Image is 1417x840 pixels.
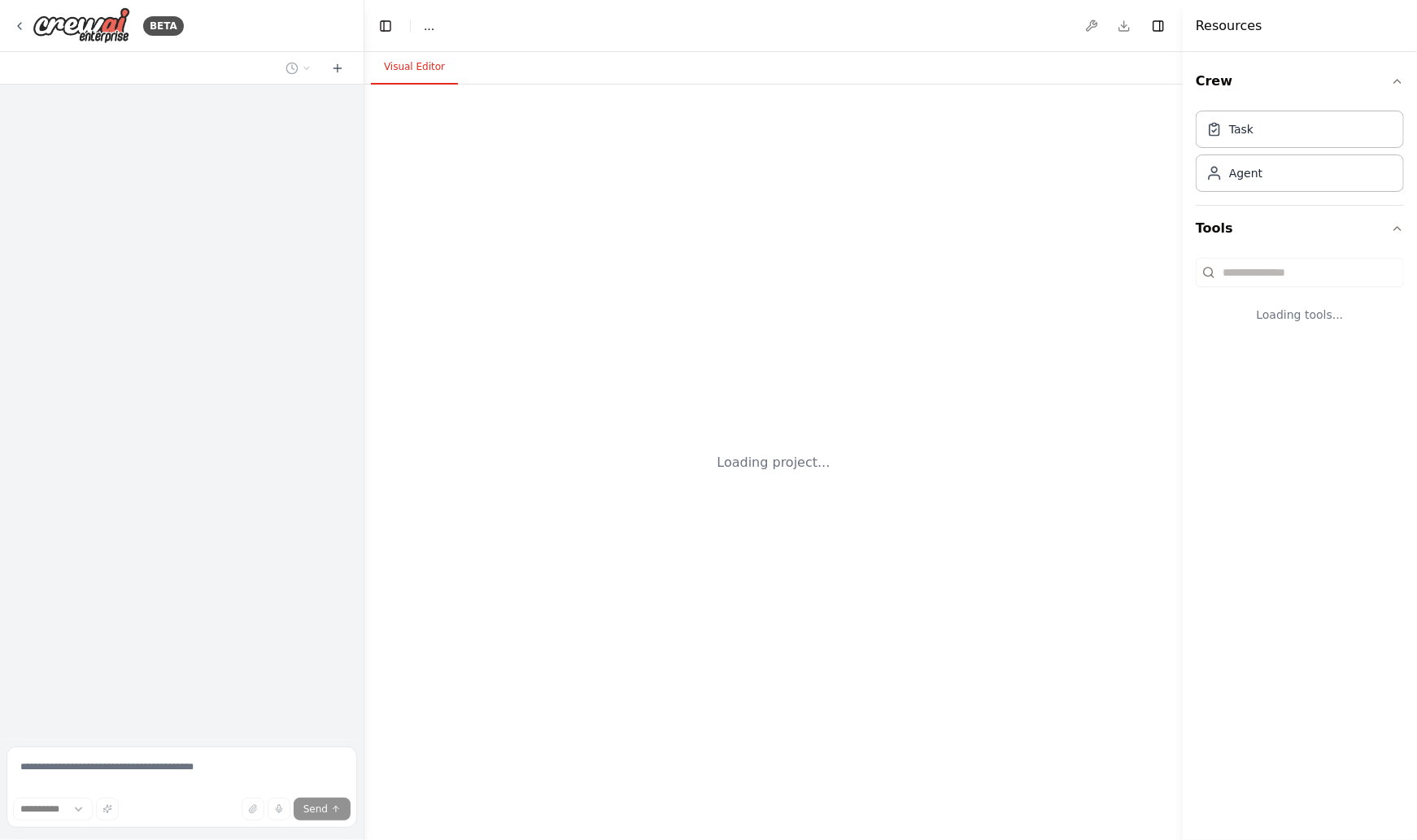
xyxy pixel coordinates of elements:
[1147,15,1170,37] button: Hide right sidebar
[424,18,434,34] span: ...
[1196,251,1404,349] div: Tools
[424,18,434,34] nav: breadcrumb
[96,798,119,820] button: Improve this prompt
[1196,206,1404,251] button: Tools
[1196,59,1404,104] button: Crew
[268,798,290,820] button: Click to speak your automation idea
[1196,294,1404,336] div: Loading tools...
[279,59,318,78] button: Switch to previous chat
[1196,16,1262,36] h4: Resources
[374,15,397,37] button: Hide left sidebar
[303,803,328,816] span: Send
[1229,121,1253,137] div: Task
[143,16,184,36] div: BETA
[294,798,351,820] button: Send
[1229,165,1262,181] div: Agent
[371,50,458,85] button: Visual Editor
[242,798,264,820] button: Upload files
[33,7,130,44] img: Logo
[1196,104,1404,205] div: Crew
[717,453,831,472] div: Loading project...
[325,59,351,78] button: Start a new chat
